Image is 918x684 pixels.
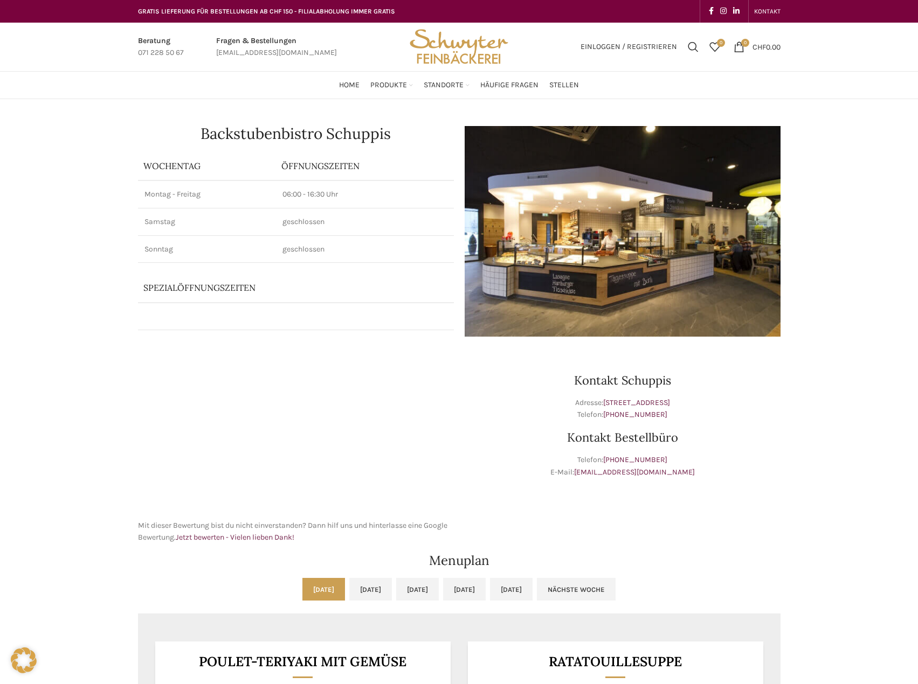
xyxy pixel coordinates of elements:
[465,454,781,478] p: Telefon: E-Mail:
[143,282,396,294] p: Spezialöffnungszeiten
[465,431,781,443] h3: Kontakt Bestellbüro
[549,74,579,96] a: Stellen
[370,80,407,90] span: Produkte
[730,4,743,19] a: Linkedin social link
[406,23,512,71] img: Bäckerei Schwyter
[706,4,717,19] a: Facebook social link
[424,80,464,90] span: Standorte
[138,8,395,15] span: GRATIS LIEFERUNG FÜR BESTELLUNGEN AB CHF 150 - FILIALABHOLUNG IMMER GRATIS
[741,39,749,47] span: 0
[424,74,470,96] a: Standorte
[282,244,447,255] p: geschlossen
[168,655,437,668] h3: Poulet-Teriyaki mit Gemüse
[753,42,781,51] bdi: 0.00
[349,578,392,601] a: [DATE]
[465,397,781,421] p: Adresse: Telefon:
[138,347,454,509] iframe: schwyter schuppis
[339,74,360,96] a: Home
[754,1,781,22] a: KONTAKT
[603,398,670,407] a: [STREET_ADDRESS]
[282,189,447,200] p: 06:00 - 16:30 Uhr
[144,189,270,200] p: Montag - Freitag
[728,36,786,58] a: 0 CHF0.00
[682,36,704,58] a: Suchen
[490,578,533,601] a: [DATE]
[302,578,345,601] a: [DATE]
[603,410,667,419] a: [PHONE_NUMBER]
[465,374,781,386] h3: Kontakt Schuppis
[133,74,786,96] div: Main navigation
[749,1,786,22] div: Secondary navigation
[480,74,539,96] a: Häufige Fragen
[603,455,667,464] a: [PHONE_NUMBER]
[704,36,726,58] div: Meine Wunschliste
[138,520,454,544] p: Mit dieser Bewertung bist du nicht einverstanden? Dann hilf uns und hinterlasse eine Google Bewer...
[144,244,270,255] p: Sonntag
[481,655,750,668] h3: Ratatouillesuppe
[480,80,539,90] span: Häufige Fragen
[717,4,730,19] a: Instagram social link
[138,126,454,141] h1: Backstubenbistro Schuppis
[282,217,447,227] p: geschlossen
[138,35,184,59] a: Infobox link
[443,578,486,601] a: [DATE]
[406,41,512,51] a: Site logo
[176,533,294,542] a: Jetzt bewerten - Vielen lieben Dank!
[574,467,695,477] a: [EMAIL_ADDRESS][DOMAIN_NAME]
[575,36,682,58] a: Einloggen / Registrieren
[537,578,616,601] a: Nächste Woche
[753,42,766,51] span: CHF
[549,80,579,90] span: Stellen
[339,80,360,90] span: Home
[370,74,413,96] a: Produkte
[581,43,677,51] span: Einloggen / Registrieren
[138,554,781,567] h2: Menuplan
[396,578,439,601] a: [DATE]
[281,160,448,172] p: ÖFFNUNGSZEITEN
[144,217,270,227] p: Samstag
[717,39,725,47] span: 0
[216,35,337,59] a: Infobox link
[143,160,271,172] p: Wochentag
[704,36,726,58] a: 0
[754,8,781,15] span: KONTAKT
